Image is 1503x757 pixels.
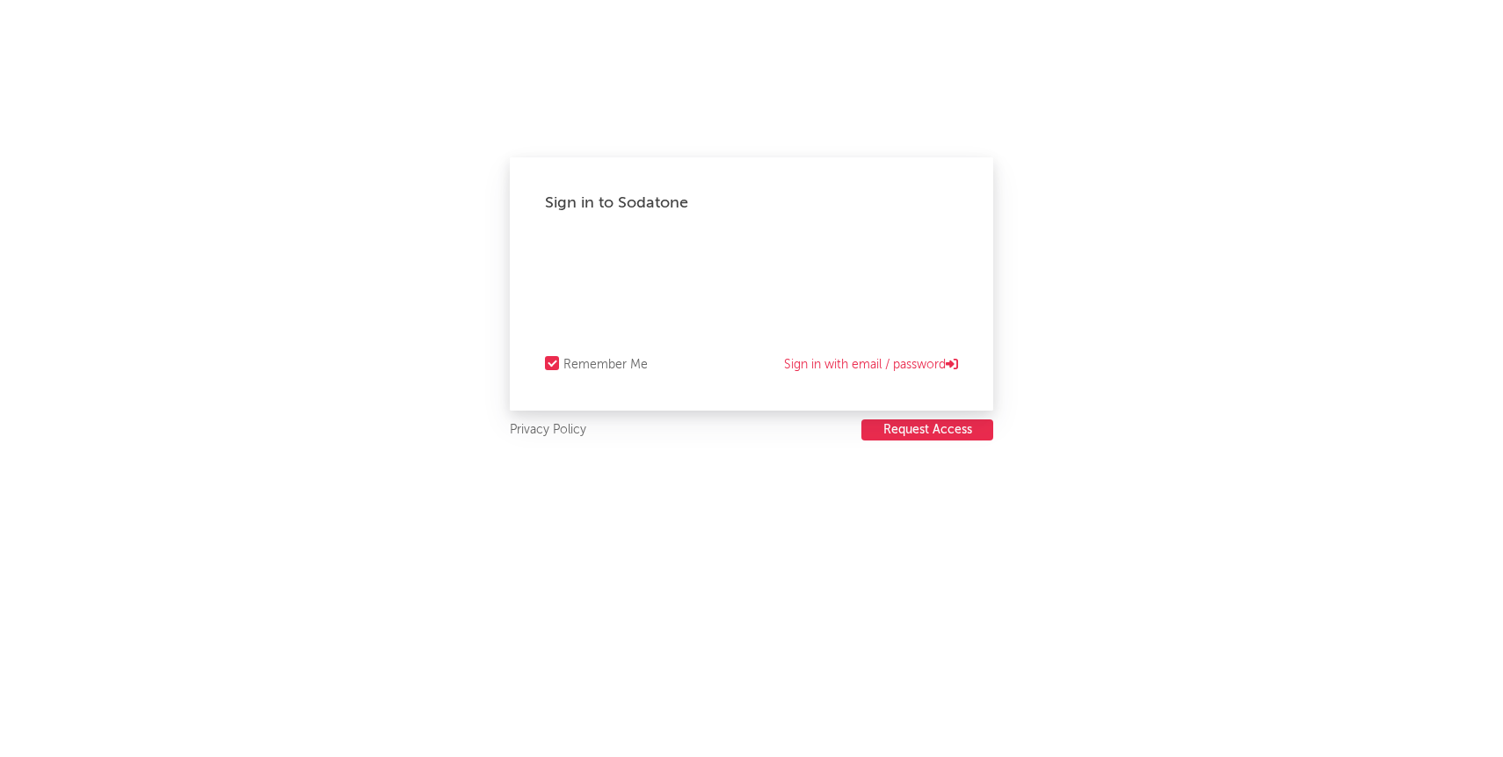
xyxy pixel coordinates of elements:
button: Request Access [861,419,993,440]
a: Sign in with email / password [784,354,958,375]
a: Request Access [861,419,993,441]
a: Privacy Policy [510,419,586,441]
div: Remember Me [563,354,648,375]
div: Sign in to Sodatone [545,193,958,214]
